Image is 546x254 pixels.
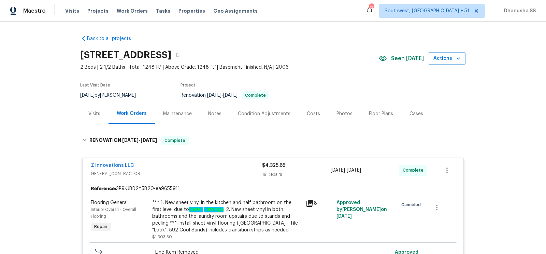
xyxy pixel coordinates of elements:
[181,93,269,98] span: Renovation
[80,130,466,151] div: RENOVATION [DATE]-[DATE]Complete
[80,83,110,87] span: Last Visit Date
[336,200,387,219] span: Approved by [PERSON_NAME] on
[80,91,144,99] div: by [PERSON_NAME]
[91,185,116,192] b: Reference:
[91,223,110,230] span: Repair
[369,110,393,117] div: Floor Plans
[80,52,171,58] h2: [STREET_ADDRESS]
[213,8,258,14] span: Geo Assignments
[336,110,353,117] div: Photos
[331,168,345,173] span: [DATE]
[204,207,224,212] em: damage
[242,93,269,97] span: Complete
[91,208,136,218] span: Interior Overall - Overall Flooring
[163,110,192,117] div: Maintenance
[208,110,221,117] div: Notes
[141,138,157,143] span: [DATE]
[117,8,148,14] span: Work Orders
[501,8,536,14] span: Dhanusha SS
[80,35,146,42] a: Back to all projects
[262,163,285,168] span: $4,325.65
[207,93,221,98] span: [DATE]
[65,8,79,14] span: Visits
[403,167,426,174] span: Complete
[122,138,157,143] span: -
[88,110,100,117] div: Visits
[171,49,184,61] button: Copy Address
[433,54,460,63] span: Actions
[401,201,423,208] span: Canceled
[336,214,352,219] span: [DATE]
[428,52,466,65] button: Actions
[207,93,238,98] span: -
[238,110,290,117] div: Condition Adjustments
[83,183,463,195] div: 3P9KJBD2Y5B20-ea9655911
[409,110,423,117] div: Cases
[189,207,203,212] em: water
[122,138,139,143] span: [DATE]
[89,136,157,145] h6: RENOVATION
[80,93,95,98] span: [DATE]
[162,137,188,144] span: Complete
[181,83,196,87] span: Project
[117,110,147,117] div: Work Orders
[152,235,172,239] span: $1,303.50
[369,4,374,11] div: 733
[156,9,170,13] span: Tasks
[262,171,331,178] div: 19 Repairs
[306,199,332,208] div: 8
[91,200,128,205] span: Flooring General
[347,168,361,173] span: [DATE]
[91,163,134,168] a: Z Innovations LLC
[331,167,361,174] span: -
[307,110,320,117] div: Costs
[152,199,302,233] div: *** 1. New sheet vinyl in the kitchen and half bathroom on the first level due to . 2. New sheet ...
[80,64,379,71] span: 2 Beds | 2 1/2 Baths | Total: 1248 ft² | Above Grade: 1248 ft² | Basement Finished: N/A | 2006
[385,8,469,14] span: Southwest, [GEOGRAPHIC_DATA] + 51
[23,8,46,14] span: Maestro
[223,93,238,98] span: [DATE]
[178,8,205,14] span: Properties
[391,55,424,62] span: Seen [DATE]
[91,170,262,177] span: GENERAL_CONTRACTOR
[87,8,109,14] span: Projects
